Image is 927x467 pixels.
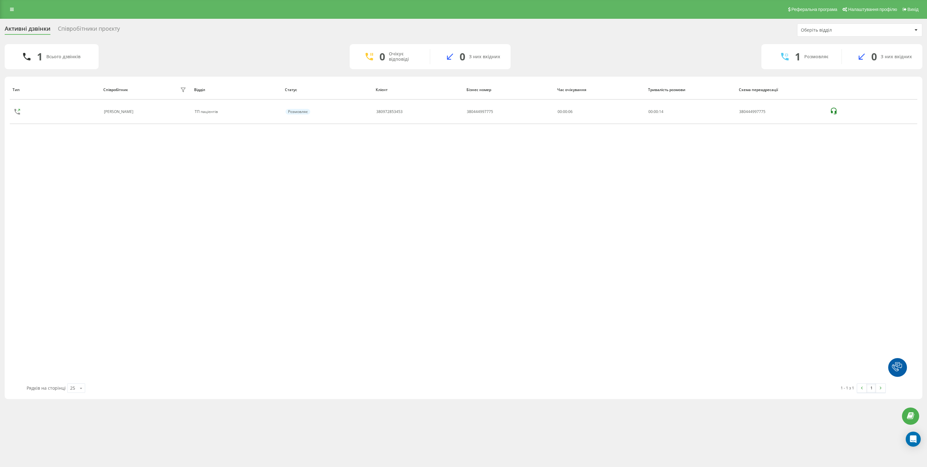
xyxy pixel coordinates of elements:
[841,385,854,391] div: 1 - 1 з 1
[469,54,500,59] div: З них вхідних
[848,7,897,12] span: Налаштування профілю
[5,25,50,35] div: Активні дзвінки
[194,88,279,92] div: Відділ
[648,109,653,114] span: 00
[801,28,876,33] div: Оберіть відділ
[906,432,921,447] div: Open Intercom Messenger
[13,88,97,92] div: Тип
[70,385,75,391] div: 25
[27,385,66,391] span: Рядків на сторінці
[558,110,641,114] div: 00:00:06
[908,7,919,12] span: Вихід
[795,51,801,63] div: 1
[467,110,493,114] div: 380444997775
[286,109,310,115] div: Розмовляє
[739,110,823,114] div: 380444997775
[791,7,837,12] span: Реферальна програма
[871,51,877,63] div: 0
[58,25,120,35] div: Співробітники проєкту
[104,110,135,114] div: [PERSON_NAME]
[195,110,279,114] div: ТП пацієнтів
[376,110,403,114] div: 380972853453
[739,88,824,92] div: Схема переадресації
[659,109,663,114] span: 14
[37,51,43,63] div: 1
[648,110,663,114] div: : :
[379,51,385,63] div: 0
[881,54,912,59] div: З них вхідних
[867,384,876,393] a: 1
[376,88,461,92] div: Клієнт
[285,88,370,92] div: Статус
[654,109,658,114] span: 00
[460,51,465,63] div: 0
[804,54,828,59] div: Розмовляє
[648,88,733,92] div: Тривалість розмови
[466,88,551,92] div: Бізнес номер
[389,51,420,62] div: Очікує відповіді
[557,88,642,92] div: Час очікування
[103,88,128,92] div: Співробітник
[46,54,80,59] div: Всього дзвінків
